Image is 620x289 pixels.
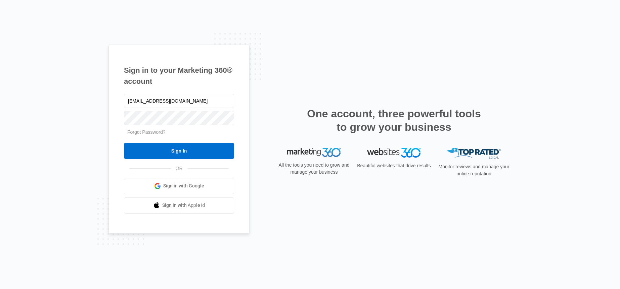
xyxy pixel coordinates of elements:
h1: Sign in to your Marketing 360® account [124,65,234,87]
p: Monitor reviews and manage your online reputation [436,163,512,177]
a: Sign in with Google [124,178,234,194]
img: Top Rated Local [447,148,501,159]
span: Sign in with Apple Id [162,202,205,209]
input: Sign In [124,143,234,159]
a: Forgot Password? [127,129,166,135]
a: Sign in with Apple Id [124,197,234,214]
img: Websites 360 [367,148,421,158]
h2: One account, three powerful tools to grow your business [305,107,483,134]
img: Marketing 360 [287,148,341,157]
span: OR [171,165,187,172]
input: Email [124,94,234,108]
span: Sign in with Google [163,182,204,189]
p: Beautiful websites that drive results [356,162,432,169]
p: All the tools you need to grow and manage your business [276,162,352,176]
